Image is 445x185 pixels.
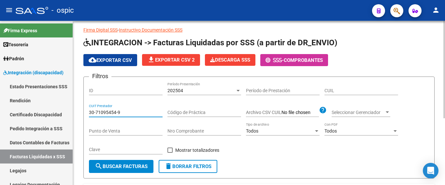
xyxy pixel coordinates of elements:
span: Firma Express [3,27,37,34]
button: Borrar Filtros [159,160,217,173]
span: - [266,57,284,63]
button: Exportar CSV 2 [142,54,200,66]
mat-icon: file_download [147,56,155,64]
mat-icon: search [95,162,103,170]
mat-icon: menu [5,6,13,14]
a: Firma Digital SSS [83,27,118,33]
mat-icon: help [319,106,327,114]
span: 202504 [167,88,183,93]
span: Borrar Filtros [165,164,211,169]
input: Archivo CSV CUIL [281,110,319,116]
span: Exportar CSV 2 [147,57,195,63]
span: Todos [324,128,337,134]
span: Buscar Facturas [95,164,148,169]
span: Archivo CSV CUIL [246,110,281,115]
span: Exportar CSV [89,57,132,63]
button: Descarga SSS [205,54,255,66]
mat-icon: delete [165,162,172,170]
span: Comprobantes [284,57,323,63]
span: Seleccionar Gerenciador [332,110,384,115]
span: Integración (discapacidad) [3,69,64,76]
h3: Filtros [89,72,111,81]
mat-icon: person [432,6,440,14]
app-download-masive: Descarga masiva de comprobantes (adjuntos) [205,54,255,66]
span: - ospic [51,3,74,18]
span: INTEGRACION -> Facturas Liquidadas por SSS (a partir de DR_ENVIO) [83,38,337,47]
button: -Comprobantes [260,54,328,66]
span: Mostrar totalizadores [175,146,219,154]
div: Open Intercom Messenger [423,163,438,178]
button: Exportar CSV [83,54,137,66]
p: - [83,26,435,34]
button: Buscar Facturas [89,160,153,173]
mat-icon: cloud_download [89,56,96,64]
span: Descarga SSS [210,57,250,63]
span: Tesorería [3,41,28,48]
span: Padrón [3,55,24,62]
span: Todos [246,128,258,134]
a: Instructivo Documentación SSS [119,27,182,33]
